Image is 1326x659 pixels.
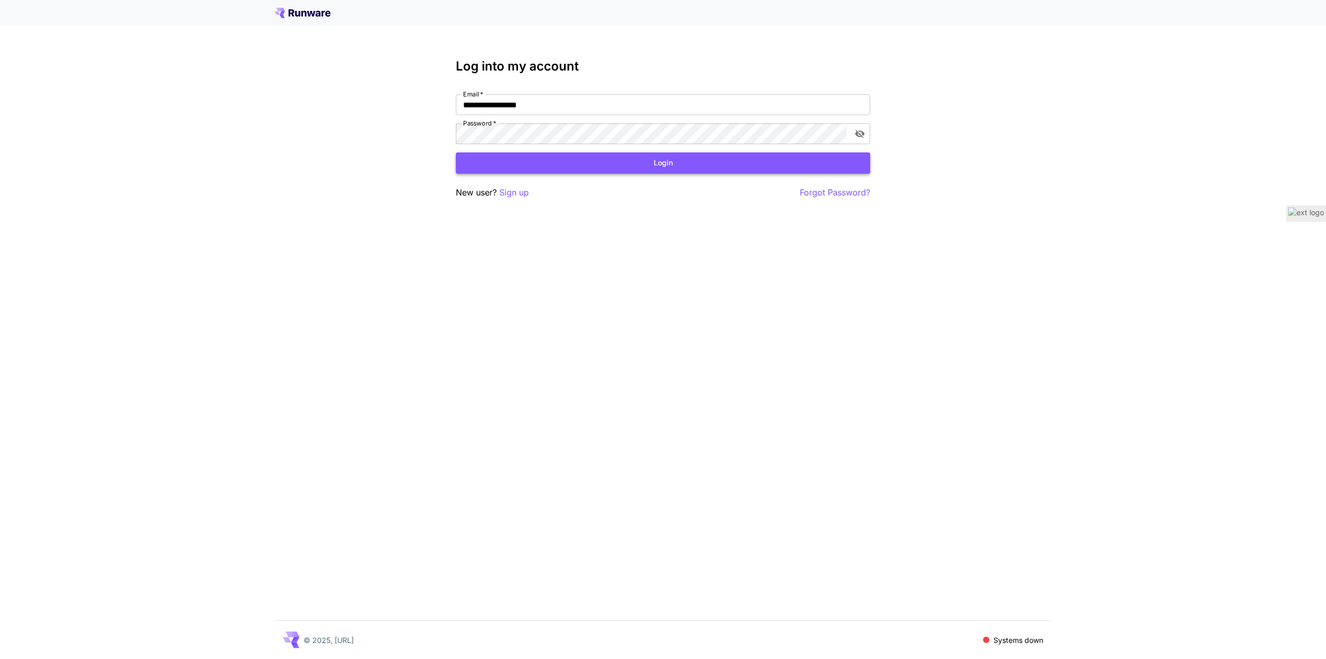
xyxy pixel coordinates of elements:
[456,152,870,174] button: Login
[499,186,529,199] button: Sign up
[456,59,870,74] h3: Log into my account
[463,90,483,99] label: Email
[800,186,870,199] button: Forgot Password?
[851,124,869,143] button: toggle password visibility
[993,635,1043,646] p: Systems down
[456,186,529,199] p: New user?
[304,635,354,646] p: © 2025, [URL]
[463,119,496,128] label: Password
